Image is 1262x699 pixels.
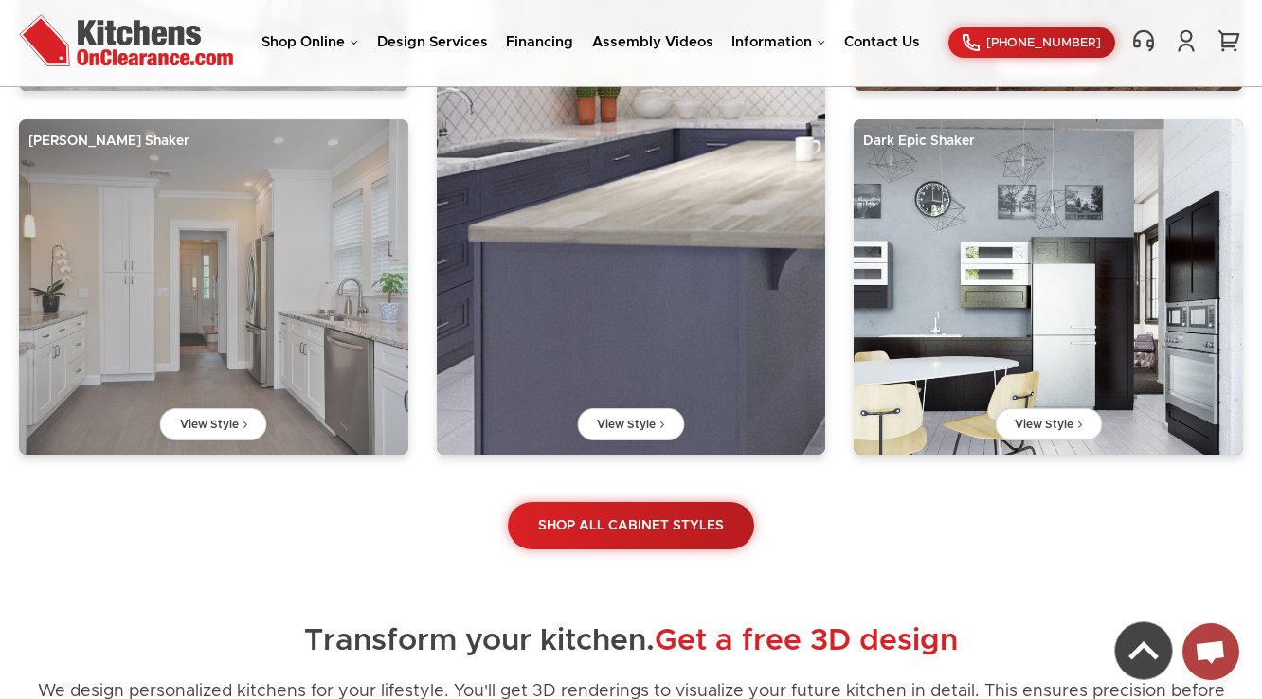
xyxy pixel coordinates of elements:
a: Assembly Videos [592,35,713,49]
a: Design Services [377,35,488,49]
img: Dark Epic Shaker [854,119,1243,455]
img: Kitchens On Clearance [19,14,233,66]
span: [PHONE_NUMBER] [986,37,1101,49]
a: Information [731,35,825,49]
a: View Style [577,408,684,440]
a: [PHONE_NUMBER] [948,27,1115,58]
a: [PERSON_NAME] Shaker [19,119,408,455]
img: Ashton White Shaker [19,119,408,455]
div: Dark Epic Shaker [854,119,1243,214]
img: Back to top [1115,622,1172,679]
a: Financing [506,35,573,49]
div: Open chat [1182,623,1239,680]
a: Contact Us [844,35,920,49]
h2: Transform your kitchen. [19,625,1243,658]
a: View Style [160,408,267,440]
a: View Style [995,408,1102,440]
div: [PERSON_NAME] Shaker [19,119,408,214]
a: Shop Online [261,35,358,49]
span: Get a free 3D design [655,626,958,656]
a: Shop All Cabinet Styles [508,502,754,549]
